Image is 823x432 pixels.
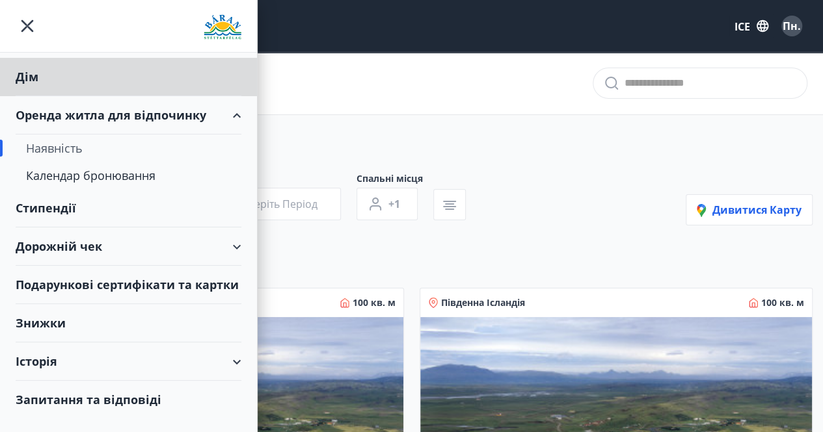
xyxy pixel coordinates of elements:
[203,188,341,220] button: Виберіть період
[353,296,368,309] font: 100
[16,277,239,292] font: Подарункові сертифікати та картки
[441,296,525,309] font: Південна Ісландія
[235,197,317,211] font: Виберіть період
[357,172,423,184] font: Спальні місця
[16,14,39,38] button: меню
[26,168,155,183] font: Календар бронювання
[371,296,396,309] font: кв. м
[761,296,777,309] font: 100
[783,19,801,33] font: Пн.
[16,315,66,331] font: Знижки
[388,197,400,211] font: +1
[16,353,57,369] font: Історія
[16,69,38,84] font: Дім
[779,296,804,309] font: кв. м
[16,107,206,123] font: Оренда житла для відпочинку
[16,200,76,216] font: Стипендії
[776,10,807,42] button: Пн.
[204,14,241,40] img: логотип_профспілки
[729,14,774,38] button: ICE
[357,188,418,220] button: +1
[735,19,750,34] font: ICE
[686,194,813,225] button: Дивитися карту
[16,392,161,407] font: Запитання та відповіді
[16,238,102,254] font: Дорожній чек
[26,140,83,156] font: Наявність
[712,203,802,217] font: Дивитися карту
